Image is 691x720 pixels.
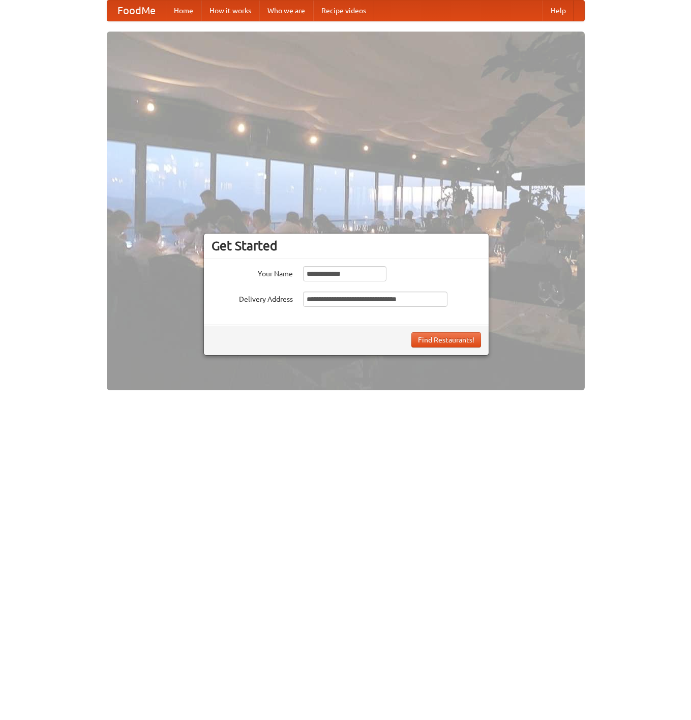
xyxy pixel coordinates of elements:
a: Help [543,1,574,21]
a: Recipe videos [313,1,374,21]
a: Who we are [259,1,313,21]
label: Delivery Address [212,292,293,304]
a: Home [166,1,201,21]
label: Your Name [212,266,293,279]
a: FoodMe [107,1,166,21]
button: Find Restaurants! [411,332,481,348]
h3: Get Started [212,238,481,253]
a: How it works [201,1,259,21]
